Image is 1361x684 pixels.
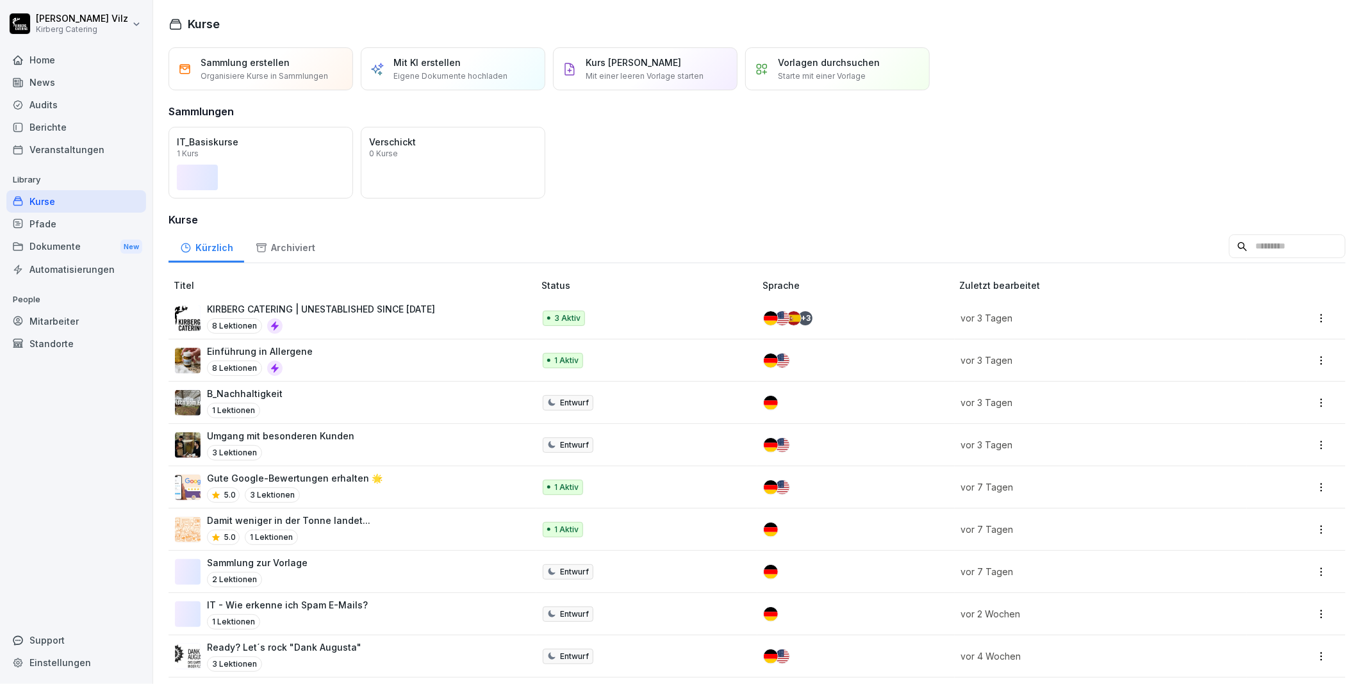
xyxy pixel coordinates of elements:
[6,190,146,213] a: Kurse
[369,135,537,149] p: Verschickt
[207,345,313,358] p: Einführung in Allergene
[961,354,1232,367] p: vor 3 Tagen
[120,240,142,254] div: New
[207,318,262,334] p: 8 Lektionen
[764,354,778,368] img: de.svg
[177,135,345,149] p: IT_Basiskurse
[201,70,328,82] p: Organisiere Kurse in Sammlungen
[775,480,789,494] img: us.svg
[6,71,146,94] a: News
[207,556,308,569] p: Sammlung zur Vorlage
[175,348,201,373] img: dxikevl05c274fqjcx4fmktu.png
[6,310,146,332] a: Mitarbeiter
[586,56,681,69] p: Kurs [PERSON_NAME]
[393,70,507,82] p: Eigene Dokumente hochladen
[175,517,201,542] img: xslxr8u7rrrmmaywqbbmupvx.png
[6,235,146,259] div: Dokumente
[207,614,260,630] p: 1 Lektionen
[798,311,812,325] div: + 3
[764,438,778,452] img: de.svg
[960,279,1248,292] p: Zuletzt bearbeitet
[554,313,581,324] p: 3 Aktiv
[6,289,146,310] p: People
[764,396,778,410] img: de.svg
[764,565,778,579] img: de.svg
[245,487,300,503] p: 3 Lektionen
[560,608,589,620] p: Entwurf
[6,213,146,235] a: Pfade
[560,397,589,409] p: Entwurf
[961,438,1232,452] p: vor 3 Tagen
[6,629,146,651] div: Support
[175,644,201,669] img: gkdm3ptpht20x3z55lxtzsov.png
[554,355,579,366] p: 1 Aktiv
[207,598,368,612] p: IT - Wie erkenne ich Spam E-Mails?
[554,482,579,493] p: 1 Aktiv
[6,49,146,71] a: Home
[6,332,146,355] a: Standorte
[764,480,778,494] img: de.svg
[6,170,146,190] p: Library
[224,489,236,501] p: 5.0
[207,471,383,485] p: Gute Google-Bewertungen erhalten 🌟
[764,649,778,664] img: de.svg
[207,445,262,460] p: 3 Lektionen
[175,305,201,331] img: i46egdugay6yxji09ovw546p.png
[764,523,778,537] img: de.svg
[175,390,201,416] img: u3v3eqhkuuud6np3p74ep1u4.png
[775,354,789,368] img: us.svg
[560,439,589,451] p: Entwurf
[207,429,354,443] p: Umgang mit besonderen Kunden
[560,566,589,578] p: Entwurf
[188,15,220,33] h1: Kurse
[224,532,236,543] p: 5.0
[961,565,1232,578] p: vor 7 Tagen
[36,13,128,24] p: [PERSON_NAME] Vilz
[244,230,326,263] a: Archiviert
[775,649,789,664] img: us.svg
[6,94,146,116] a: Audits
[169,230,244,263] a: Kürzlich
[207,656,262,672] p: 3 Lektionen
[6,116,146,138] div: Berichte
[775,311,789,325] img: us.svg
[961,311,1232,325] p: vor 3 Tagen
[201,56,290,69] p: Sammlung erstellen
[6,651,146,674] div: Einstellungen
[393,56,461,69] p: Mit KI erstellen
[778,70,866,82] p: Starte mit einer Vorlage
[207,514,370,527] p: Damit weniger in der Tonne landet...
[6,258,146,281] div: Automatisierungen
[778,56,880,69] p: Vorlagen durchsuchen
[6,235,146,259] a: DokumenteNew
[541,279,758,292] p: Status
[207,387,283,400] p: B_Nachhaltigkeit
[961,396,1232,409] p: vor 3 Tagen
[775,438,789,452] img: us.svg
[787,311,801,325] img: es.svg
[169,104,234,119] h3: Sammlungen
[207,302,435,316] p: KIRBERG CATERING | UNESTABLISHED SINCE [DATE]
[764,311,778,325] img: de.svg
[207,361,262,376] p: 8 Lektionen
[177,150,199,158] p: 1 Kurs
[763,279,954,292] p: Sprache
[961,480,1232,494] p: vor 7 Tagen
[6,138,146,161] a: Veranstaltungen
[961,523,1232,536] p: vor 7 Tagen
[369,150,398,158] p: 0 Kurse
[560,651,589,662] p: Entwurf
[169,212,1346,227] h3: Kurse
[245,530,298,545] p: 1 Lektionen
[174,279,536,292] p: Titel
[175,432,201,458] img: ci4se0craep6j8dlajqmccvs.png
[361,127,545,199] a: Verschickt0 Kurse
